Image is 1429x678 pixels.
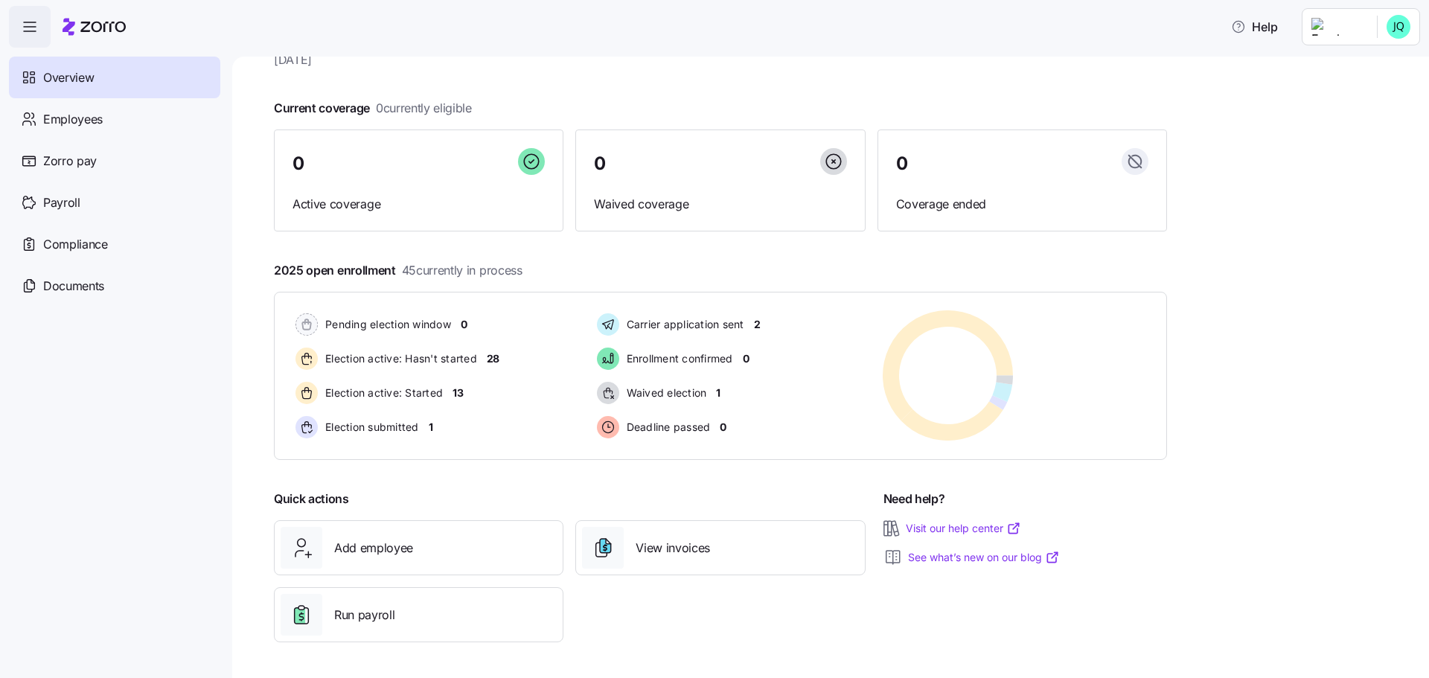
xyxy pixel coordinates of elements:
[594,195,846,214] span: Waived coverage
[622,386,707,400] span: Waived election
[376,99,472,118] span: 0 currently eligible
[334,606,394,624] span: Run payroll
[743,351,749,366] span: 0
[43,152,97,170] span: Zorro pay
[9,265,220,307] a: Documents
[487,351,499,366] span: 28
[720,420,726,435] span: 0
[1219,12,1290,42] button: Help
[906,521,1021,536] a: Visit our help center
[754,317,761,332] span: 2
[43,68,94,87] span: Overview
[453,386,463,400] span: 13
[716,386,720,400] span: 1
[429,420,433,435] span: 1
[274,261,522,280] span: 2025 open enrollment
[622,317,744,332] span: Carrier application sent
[1387,15,1410,39] img: 4b8e4801d554be10763704beea63fd77
[292,155,304,173] span: 0
[321,386,443,400] span: Election active: Started
[896,195,1148,214] span: Coverage ended
[321,351,477,366] span: Election active: Hasn't started
[9,182,220,223] a: Payroll
[9,98,220,140] a: Employees
[274,51,1167,69] span: [DATE]
[402,261,522,280] span: 45 currently in process
[883,490,945,508] span: Need help?
[594,155,606,173] span: 0
[9,140,220,182] a: Zorro pay
[43,110,103,129] span: Employees
[321,420,419,435] span: Election submitted
[292,195,545,214] span: Active coverage
[622,351,733,366] span: Enrollment confirmed
[908,550,1060,565] a: See what’s new on our blog
[321,317,451,332] span: Pending election window
[636,539,710,557] span: View invoices
[9,223,220,265] a: Compliance
[622,420,711,435] span: Deadline passed
[43,277,104,295] span: Documents
[334,539,413,557] span: Add employee
[43,194,80,212] span: Payroll
[896,155,908,173] span: 0
[274,490,349,508] span: Quick actions
[1311,18,1365,36] img: Employer logo
[1231,18,1278,36] span: Help
[9,57,220,98] a: Overview
[43,235,108,254] span: Compliance
[461,317,467,332] span: 0
[274,99,472,118] span: Current coverage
